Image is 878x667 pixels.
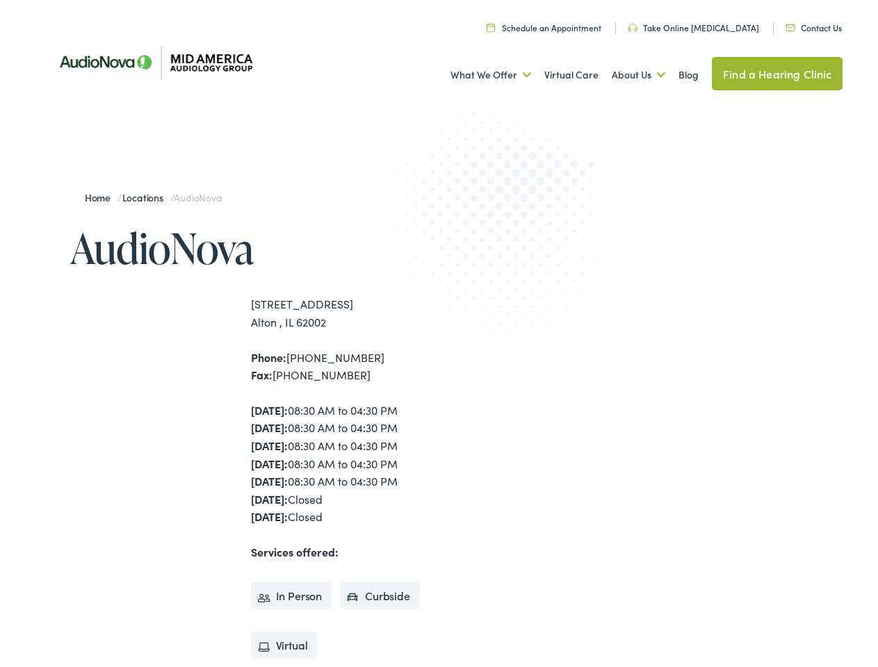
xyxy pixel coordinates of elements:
[487,22,601,33] a: Schedule an Appointment
[628,22,759,33] a: Take Online [MEDICAL_DATA]
[544,49,599,101] a: Virtual Care
[678,49,699,101] a: Blog
[85,190,222,204] span: / /
[174,190,221,204] span: AudioNova
[251,402,439,526] div: 08:30 AM to 04:30 PM 08:30 AM to 04:30 PM 08:30 AM to 04:30 PM 08:30 AM to 04:30 PM 08:30 AM to 0...
[628,24,637,32] img: utility icon
[70,225,439,271] h1: AudioNova
[251,420,288,435] strong: [DATE]:
[612,49,665,101] a: About Us
[251,367,273,382] strong: Fax:
[251,349,439,384] div: [PHONE_NUMBER] [PHONE_NUMBER]
[712,57,843,90] a: Find a Hearing Clinic
[251,632,318,659] li: Virtual
[251,473,288,488] strong: [DATE]:
[251,582,332,610] li: In Person
[251,349,286,365] strong: Phone:
[450,49,531,101] a: What We Offer
[251,544,339,559] strong: Services offered:
[251,491,288,507] strong: [DATE]:
[340,582,420,610] li: Curbside
[251,295,439,331] div: [STREET_ADDRESS] Alton , IL 62002
[85,190,117,204] a: Home
[251,509,288,524] strong: [DATE]:
[122,190,170,204] a: Locations
[251,402,288,418] strong: [DATE]:
[786,24,795,31] img: utility icon
[251,438,288,453] strong: [DATE]:
[786,22,842,33] a: Contact Us
[251,456,288,471] strong: [DATE]:
[487,23,495,32] img: utility icon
